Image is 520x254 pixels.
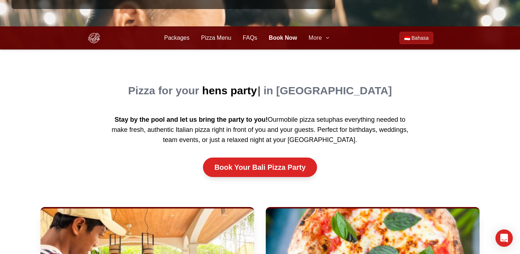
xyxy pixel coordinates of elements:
a: Pizza Menu [201,34,231,42]
span: | [258,85,261,96]
div: Open Intercom Messenger [495,229,513,247]
span: Pizza for your [128,85,199,96]
a: Beralih ke Bahasa Indonesia [399,32,433,44]
strong: Stay by the pool and let us bring the party to you! [114,116,268,123]
span: in [GEOGRAPHIC_DATA] [264,85,392,96]
a: Book Your Bali Pizza Party [203,158,317,177]
img: Bali Pizza Party Logo [87,31,101,45]
span: More [309,34,322,42]
span: Bahasa [412,34,429,42]
a: Packages [164,34,189,42]
a: Book Now [269,34,297,42]
a: FAQs [243,34,257,42]
span: hens party [202,85,257,96]
p: Our has everything needed to make fresh, authentic Italian pizza right in front of you and your g... [107,115,413,145]
a: mobile pizza setup [278,116,332,123]
button: More [309,34,330,42]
